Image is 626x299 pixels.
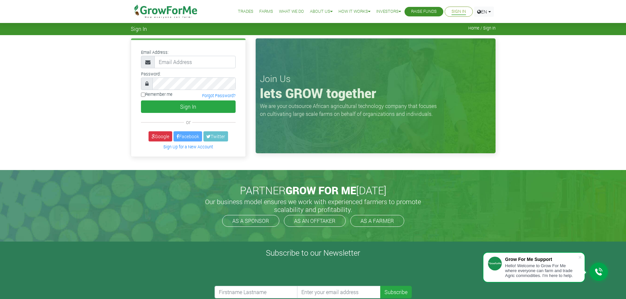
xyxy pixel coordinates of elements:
[215,260,314,286] iframe: reCAPTCHA
[202,93,236,98] a: Forgot Password?
[452,8,466,15] a: Sign In
[468,26,496,31] span: Home / Sign In
[215,286,298,298] input: Firstname Lastname
[141,91,173,97] label: Remember me
[411,8,437,15] a: Raise Funds
[238,8,253,15] a: Trades
[260,85,491,101] h1: lets GROW together
[259,8,273,15] a: Farms
[474,7,494,17] a: EN
[8,248,618,258] h4: Subscribe to our Newsletter
[141,49,169,55] label: Email Address:
[154,56,236,68] input: Email Address
[310,8,333,15] a: About Us
[376,8,401,15] a: Investors
[198,198,428,213] h5: Our business model ensures we work with experienced farmers to promote scalability and profitabil...
[286,183,356,197] span: GROW FOR ME
[284,215,346,227] a: AS AN OFFTAKER
[380,286,412,298] button: Subscribe
[141,71,161,77] label: Password:
[350,215,404,227] a: AS A FARMER
[505,257,578,262] div: Grow For Me Support
[260,73,491,84] h3: Join Us
[260,102,441,118] p: We are your outsource African agricultural technology company that focuses on cultivating large s...
[141,118,236,126] div: or
[505,263,578,278] div: Hello! Welcome to Grow For Me where everyone can farm and trade Agric commodities. I'm here to help.
[131,26,147,32] span: Sign In
[297,286,381,298] input: Enter your email address
[141,100,236,113] button: Sign In
[133,184,493,197] h2: PARTNER [DATE]
[149,131,172,141] a: Google
[338,8,370,15] a: How it Works
[279,8,304,15] a: What We Do
[163,144,213,149] a: Sign Up for a New Account
[222,215,279,227] a: AS A SPONSOR
[141,93,145,97] input: Remember me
